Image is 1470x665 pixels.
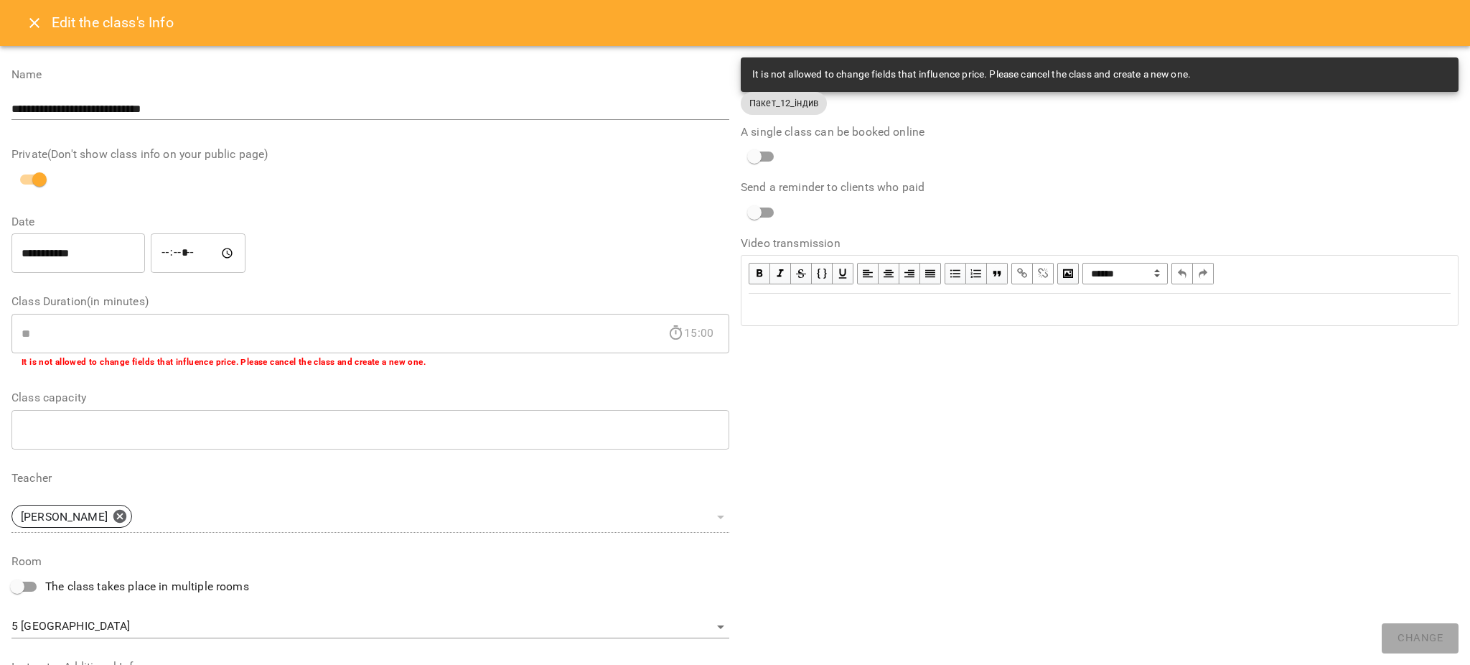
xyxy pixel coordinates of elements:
[11,505,132,528] div: [PERSON_NAME]
[791,263,812,284] button: Strikethrough
[741,182,1459,193] label: Send a reminder to clients who paid
[21,508,108,526] p: [PERSON_NAME]
[22,357,426,367] b: It is not allowed to change fields that influence price. Please cancel the class and create a new...
[11,149,729,160] label: Private(Don't show class info on your public page)
[11,296,729,307] label: Class Duration(in minutes)
[45,578,249,595] span: The class takes place in multiple rooms
[987,263,1008,284] button: Blockquote
[752,62,1191,88] div: It is not allowed to change fields that influence price. Please cancel the class and create a new...
[52,11,174,34] h6: Edit the class's Info
[741,126,1459,138] label: A single class can be booked online
[1082,263,1168,284] span: Normal
[833,263,853,284] button: Underline
[11,216,729,228] label: Date
[899,263,920,284] button: Align Right
[11,501,729,533] div: [PERSON_NAME]
[1033,263,1054,284] button: Remove Link
[812,263,833,284] button: Monospace
[879,263,899,284] button: Align Center
[11,615,729,638] div: 5 [GEOGRAPHIC_DATA]
[741,238,1459,249] label: Video transmission
[11,392,729,404] label: Class capacity
[11,473,729,484] label: Teacher
[920,263,941,284] button: Align Justify
[1082,263,1168,284] select: Block type
[741,96,827,110] span: Пакет_12_індив
[11,69,729,80] label: Name
[17,6,52,40] button: Close
[770,263,791,284] button: Italic
[749,263,770,284] button: Bold
[1171,263,1193,284] button: Undo
[11,556,729,567] label: Room
[857,263,879,284] button: Align Left
[742,294,1457,325] div: Edit text
[1011,263,1033,284] button: Link
[945,263,966,284] button: UL
[1057,263,1079,284] button: Image
[1193,263,1214,284] button: Redo
[966,263,987,284] button: OL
